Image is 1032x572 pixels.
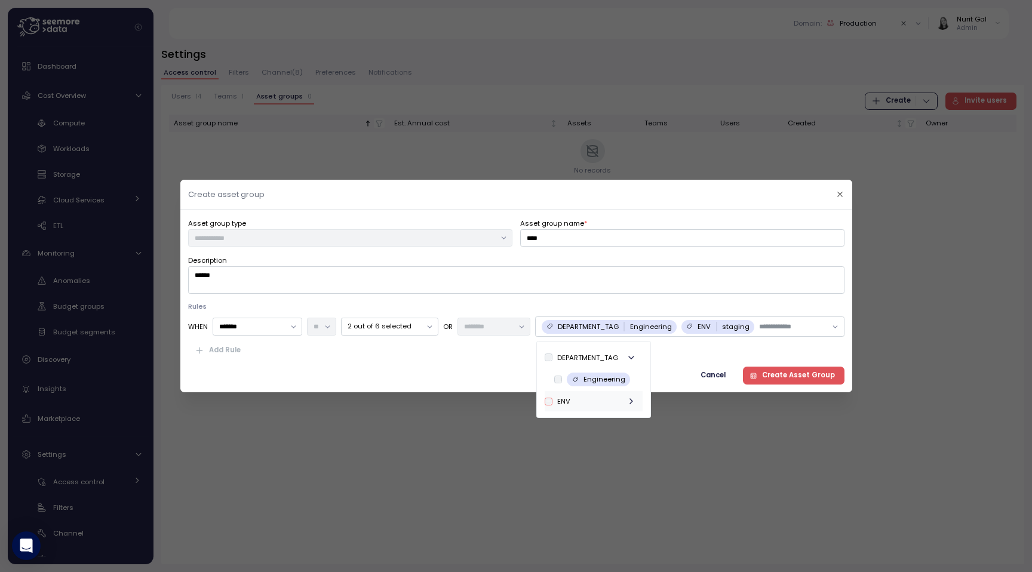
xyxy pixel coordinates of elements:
button: Cancel [692,367,735,385]
p: Engineering [629,322,671,331]
div: Open Intercom Messenger [12,531,41,560]
label: Asset group type [188,219,246,229]
h2: Create asset group [188,190,265,198]
p: OR [443,322,453,331]
label: Description [188,256,227,266]
p: DEPARTMENT_TAG [558,322,619,331]
p: Rules [188,302,844,312]
button: Add Rule [188,342,250,359]
p: Engineering [583,374,625,384]
span: Add Rule [209,342,241,358]
p: staging [721,322,749,331]
p: 2 out of 6 selected [348,321,421,331]
button: Create Asset Group [743,367,844,385]
p: ENV [698,322,711,331]
span: Cancel [701,368,726,384]
p: WHEN [188,322,208,331]
div: DEPARTMENT_TAG [557,353,618,362]
div: ENV [557,396,570,406]
span: Create Asset Group [762,368,835,384]
label: Asset group name [520,219,588,229]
